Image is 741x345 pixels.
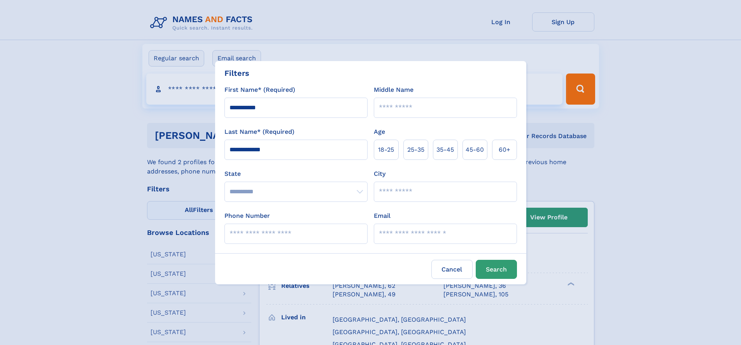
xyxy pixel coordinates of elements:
label: State [224,169,368,179]
span: 25‑35 [407,145,424,154]
label: Last Name* (Required) [224,127,294,137]
span: 60+ [499,145,510,154]
button: Search [476,260,517,279]
label: Email [374,211,391,221]
label: Middle Name [374,85,413,95]
span: 35‑45 [436,145,454,154]
span: 18‑25 [378,145,394,154]
div: Filters [224,67,249,79]
span: 45‑60 [466,145,484,154]
label: Cancel [431,260,473,279]
label: Phone Number [224,211,270,221]
label: First Name* (Required) [224,85,295,95]
label: Age [374,127,385,137]
label: City [374,169,385,179]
